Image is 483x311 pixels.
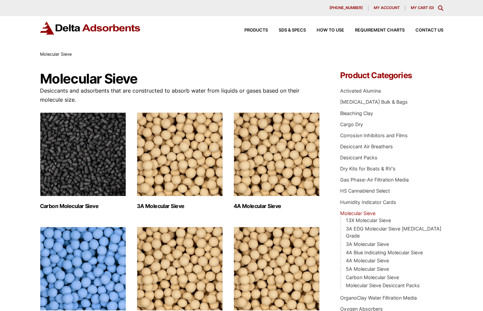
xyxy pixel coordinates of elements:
a: Carbon Molecular Sieve [346,274,399,280]
a: 3A Molecular Sieve [346,241,389,247]
a: Visit product category 3A Molecular Sieve [137,112,223,209]
h4: Product Categories [340,71,443,80]
a: Visit product category 4A Molecular Sieve [234,112,320,209]
a: 3A EDG Molecular Sieve [MEDICAL_DATA] Grade [346,226,441,239]
a: Activated Alumina [340,88,381,94]
a: Gas Phase-Air Filtration Media [340,177,409,183]
a: Corrosion Inhibitors and Films [340,133,408,138]
span: Requirement Charts [355,28,405,33]
h1: Molecular Sieve [40,71,320,86]
a: Contact Us [405,28,443,33]
a: OrganoClay Water Filtration Media [340,295,417,301]
div: Toggle Modal Content [438,5,443,11]
span: [PHONE_NUMBER] [329,6,363,10]
a: [MEDICAL_DATA] Bulk & Bags [340,99,408,105]
a: SDS & SPECS [268,28,306,33]
a: Cargo Dry [340,121,363,127]
h2: 3A Molecular Sieve [137,203,223,209]
a: 5A Molecular Sieve [346,266,389,272]
a: 4A Blue Indicating Molecular Sieve [346,250,423,255]
img: Delta Adsorbents [40,21,141,35]
p: Desiccants and adsorbents that are constructed to absorb water from liquids or gases based on the... [40,86,320,104]
a: My account [368,5,405,11]
a: Molecular Sieve [340,210,375,216]
a: Products [234,28,268,33]
a: Desiccant Air Breathers [340,144,393,149]
img: 3A Molecular Sieve [137,112,223,196]
a: How to Use [306,28,344,33]
img: 4A Molecular Sieve [234,112,320,196]
span: How to Use [317,28,344,33]
a: HS Cannablend Select [340,188,390,194]
a: Humidity Indicator Cards [340,199,396,205]
a: Visit product category Carbon Molecular Sieve [40,112,126,209]
img: 5A Molecular Sieve [137,227,223,311]
span: SDS & SPECS [279,28,306,33]
span: 0 [430,5,433,10]
a: 4A Molecular Sieve [346,258,389,263]
h2: Carbon Molecular Sieve [40,203,126,209]
a: Molecular Sieve Desiccant Packs [346,282,420,288]
span: Products [244,28,268,33]
img: Carbon Molecular Sieve [40,112,126,196]
a: Requirement Charts [344,28,405,33]
a: Bleaching Clay [340,110,373,116]
span: Molecular Sieve [40,52,72,57]
a: Desiccant Packs [340,155,377,160]
a: Dry Kits for Boats & RV's [340,166,396,171]
a: [PHONE_NUMBER] [324,5,368,11]
h2: 4A Molecular Sieve [234,203,320,209]
img: 13X Molecular Sieve [234,227,320,311]
span: My account [374,6,400,10]
img: 4A Blue Indicating Molecular Sieve [40,227,126,311]
a: My Cart (0) [411,5,434,10]
span: Contact Us [415,28,443,33]
a: 13X Molecular Sieve [346,217,391,223]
